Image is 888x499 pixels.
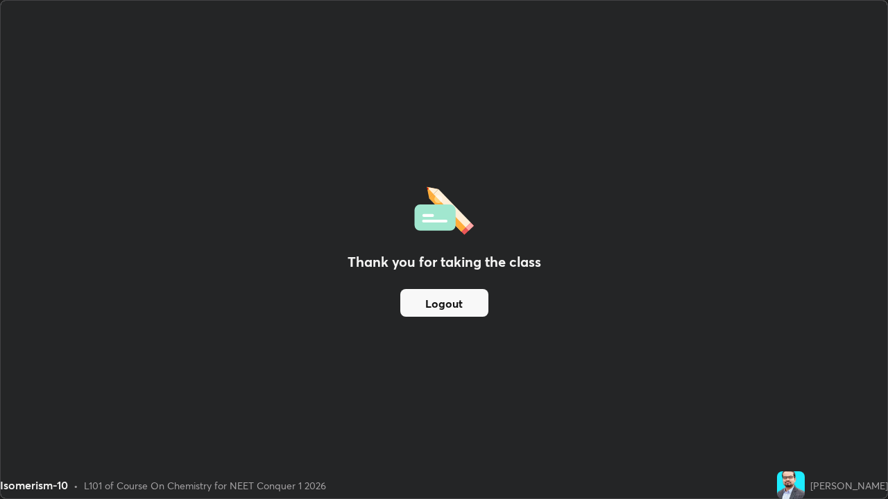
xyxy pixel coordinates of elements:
[84,478,326,493] div: L101 of Course On Chemistry for NEET Conquer 1 2026
[348,252,541,272] h2: Thank you for taking the class
[414,182,474,235] img: offlineFeedback.1438e8b3.svg
[400,289,488,317] button: Logout
[777,471,805,499] img: 575f463803b64d1597248aa6fa768815.jpg
[74,478,78,493] div: •
[810,478,888,493] div: [PERSON_NAME]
